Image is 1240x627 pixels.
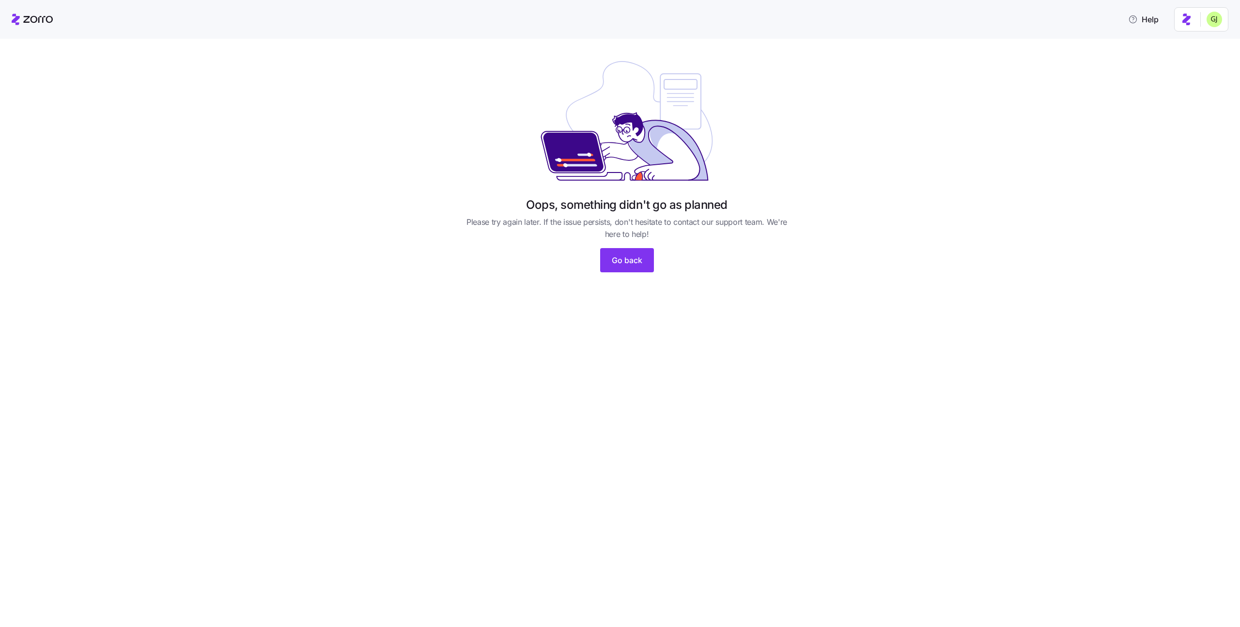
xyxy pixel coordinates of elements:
[1128,14,1159,25] span: Help
[1120,10,1166,29] button: Help
[612,254,642,266] span: Go back
[460,216,793,240] span: Please try again later. If the issue persists, don't hesitate to contact our support team. We're ...
[600,248,654,272] button: Go back
[526,197,728,212] h1: Oops, something didn't go as planned
[1207,12,1222,27] img: b91c5c9db8bb9f3387758c2d7cf845d3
